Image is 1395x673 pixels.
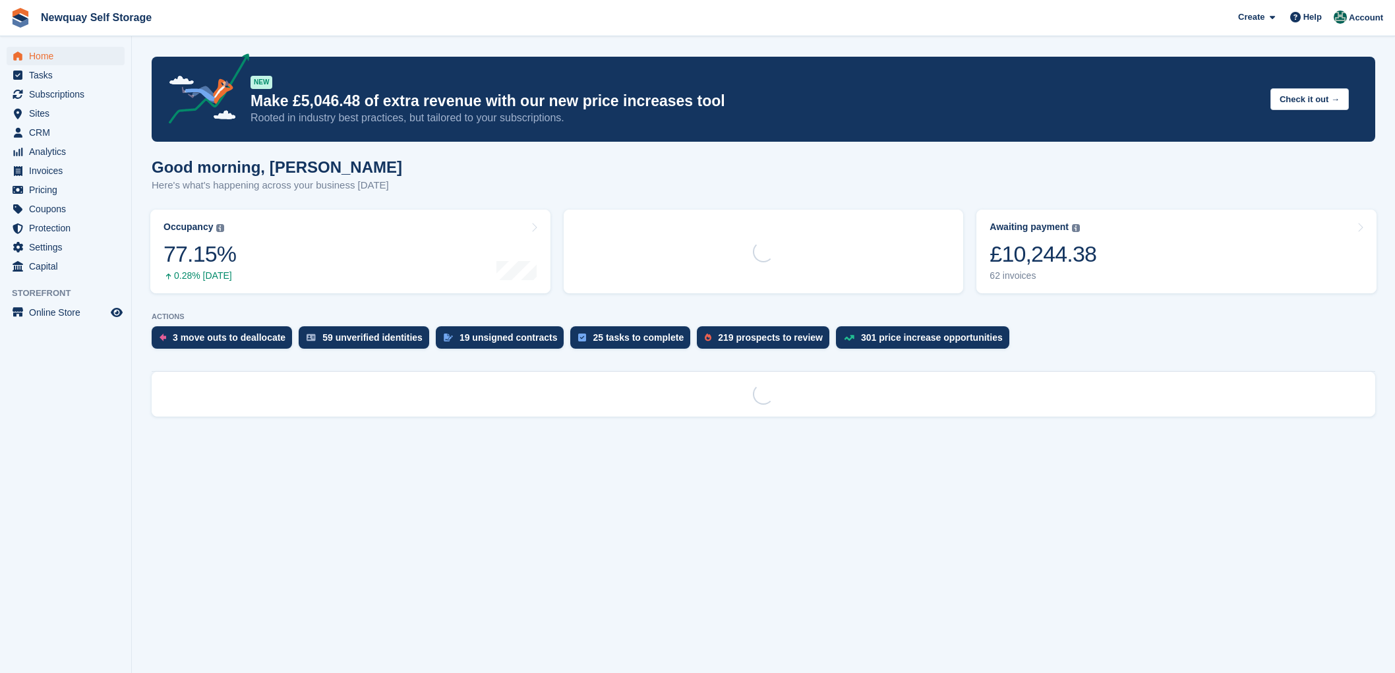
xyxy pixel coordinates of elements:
[7,161,125,180] a: menu
[460,332,558,343] div: 19 unsigned contracts
[158,53,250,129] img: price-adjustments-announcement-icon-8257ccfd72463d97f412b2fc003d46551f7dbcb40ab6d574587a9cd5c0d94...
[990,241,1096,268] div: £10,244.38
[7,85,125,103] a: menu
[251,92,1260,111] p: Make £5,046.48 of extra revenue with our new price increases tool
[251,111,1260,125] p: Rooted in industry best practices, but tailored to your subscriptions.
[436,326,571,355] a: 19 unsigned contracts
[7,200,125,218] a: menu
[1303,11,1322,24] span: Help
[844,335,854,341] img: price_increase_opportunities-93ffe204e8149a01c8c9dc8f82e8f89637d9d84a8eef4429ea346261dce0b2c0.svg
[29,142,108,161] span: Analytics
[7,238,125,256] a: menu
[1349,11,1383,24] span: Account
[7,303,125,322] a: menu
[29,161,108,180] span: Invoices
[7,219,125,237] a: menu
[990,221,1069,233] div: Awaiting payment
[718,332,823,343] div: 219 prospects to review
[1270,88,1349,110] button: Check it out →
[29,181,108,199] span: Pricing
[7,47,125,65] a: menu
[578,334,586,341] img: task-75834270c22a3079a89374b754ae025e5fb1db73e45f91037f5363f120a921f8.svg
[152,178,402,193] p: Here's what's happening across your business [DATE]
[861,332,1003,343] div: 301 price increase opportunities
[163,270,236,281] div: 0.28% [DATE]
[7,104,125,123] a: menu
[29,200,108,218] span: Coupons
[152,326,299,355] a: 3 move outs to deallocate
[7,142,125,161] a: menu
[7,181,125,199] a: menu
[29,219,108,237] span: Protection
[251,76,272,89] div: NEW
[36,7,157,28] a: Newquay Self Storage
[163,221,213,233] div: Occupancy
[990,270,1096,281] div: 62 invoices
[160,334,166,341] img: move_outs_to_deallocate_icon-f764333ba52eb49d3ac5e1228854f67142a1ed5810a6f6cc68b1a99e826820c5.svg
[7,257,125,276] a: menu
[697,326,836,355] a: 219 prospects to review
[163,241,236,268] div: 77.15%
[570,326,697,355] a: 25 tasks to complete
[152,312,1375,321] p: ACTIONS
[150,210,550,293] a: Occupancy 77.15% 0.28% [DATE]
[216,224,224,232] img: icon-info-grey-7440780725fd019a000dd9b08b2336e03edf1995a4989e88bcd33f0948082b44.svg
[7,66,125,84] a: menu
[836,326,1016,355] a: 301 price increase opportunities
[1072,224,1080,232] img: icon-info-grey-7440780725fd019a000dd9b08b2336e03edf1995a4989e88bcd33f0948082b44.svg
[976,210,1377,293] a: Awaiting payment £10,244.38 62 invoices
[173,332,285,343] div: 3 move outs to deallocate
[12,287,131,300] span: Storefront
[29,303,108,322] span: Online Store
[29,123,108,142] span: CRM
[299,326,436,355] a: 59 unverified identities
[29,47,108,65] span: Home
[593,332,684,343] div: 25 tasks to complete
[7,123,125,142] a: menu
[444,334,453,341] img: contract_signature_icon-13c848040528278c33f63329250d36e43548de30e8caae1d1a13099fd9432cc5.svg
[322,332,423,343] div: 59 unverified identities
[152,158,402,176] h1: Good morning, [PERSON_NAME]
[29,257,108,276] span: Capital
[705,334,711,341] img: prospect-51fa495bee0391a8d652442698ab0144808aea92771e9ea1ae160a38d050c398.svg
[307,334,316,341] img: verify_identity-adf6edd0f0f0b5bbfe63781bf79b02c33cf7c696d77639b501bdc392416b5a36.svg
[29,104,108,123] span: Sites
[1238,11,1264,24] span: Create
[109,305,125,320] a: Preview store
[11,8,30,28] img: stora-icon-8386f47178a22dfd0bd8f6a31ec36ba5ce8667c1dd55bd0f319d3a0aa187defe.svg
[1334,11,1347,24] img: JON
[29,66,108,84] span: Tasks
[29,238,108,256] span: Settings
[29,85,108,103] span: Subscriptions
